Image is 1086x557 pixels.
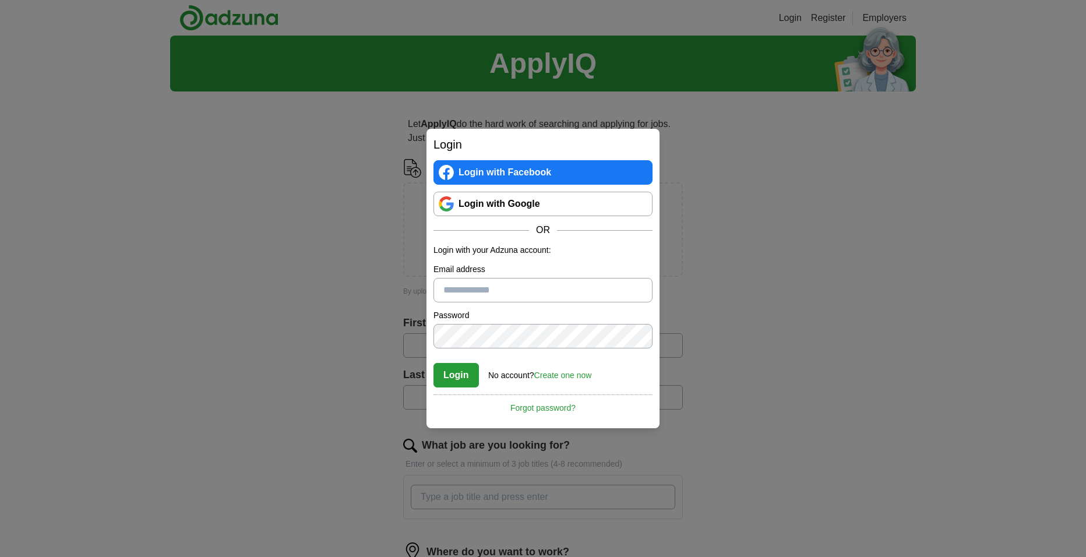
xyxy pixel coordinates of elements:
p: Login with your Adzuna account: [433,244,653,256]
label: Email address [433,263,653,276]
a: Create one now [534,371,592,380]
label: Password [433,309,653,322]
h2: Login [433,136,653,153]
a: Login with Google [433,192,653,216]
span: OR [529,223,557,237]
button: Login [433,363,479,387]
div: No account? [488,362,591,382]
a: Login with Facebook [433,160,653,185]
a: Forgot password? [433,394,653,414]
